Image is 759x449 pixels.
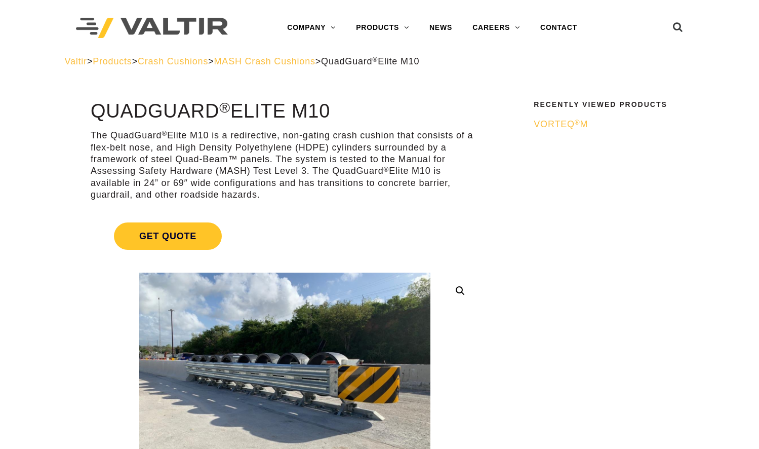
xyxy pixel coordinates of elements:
span: Get Quote [114,222,222,250]
sup: ® [575,119,580,126]
img: Valtir [76,18,228,39]
span: QuadGuard Elite M10 [321,56,419,66]
h2: Recently Viewed Products [534,101,688,108]
a: COMPANY [277,18,346,38]
sup: ® [372,56,378,63]
a: Products [93,56,132,66]
a: CAREERS [462,18,530,38]
p: The QuadGuard Elite M10 is a redirective, non-gating crash cushion that consists of a flex-belt n... [91,130,478,201]
sup: ® [383,166,389,173]
sup: ® [162,130,167,137]
div: > > > > [64,56,694,67]
a: NEWS [419,18,462,38]
a: VORTEQ®M [534,119,688,130]
a: CONTACT [530,18,587,38]
a: Get Quote [91,210,478,262]
sup: ® [219,99,230,116]
h1: QuadGuard Elite M10 [91,101,478,122]
a: PRODUCTS [346,18,419,38]
span: VORTEQ M [534,119,588,129]
a: Valtir [64,56,87,66]
a: MASH Crash Cushions [214,56,315,66]
a: Crash Cushions [138,56,208,66]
